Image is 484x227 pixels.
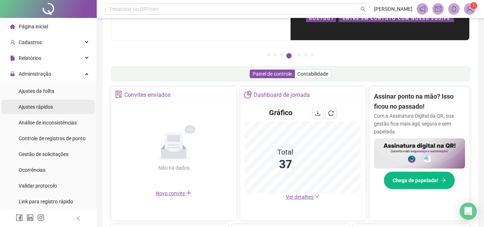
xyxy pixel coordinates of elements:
span: instagram [37,214,44,221]
span: mail [435,6,441,12]
span: reload [328,110,334,116]
span: Ajustes da folha [19,88,54,94]
button: 6 [304,53,308,57]
h4: Gráfico [269,108,292,118]
span: 1 [473,3,475,8]
div: Dashboard de jornada [254,89,310,101]
span: Ver detalhes [286,194,313,200]
span: Painel de controle [253,71,292,77]
span: home [10,24,15,29]
sup: Atualize o seu contato no menu Meus Dados [470,2,477,9]
span: lock [10,71,15,76]
span: plus [186,190,192,196]
span: facebook [16,214,23,221]
button: 3 [280,53,283,57]
span: Cadastros [19,39,42,45]
span: Novo convite [156,190,192,196]
button: 2 [273,53,277,57]
div: Não há dados [141,164,207,172]
button: 4 [286,53,292,58]
h2: Assinar ponto na mão? Isso ficou no passado! [374,91,465,112]
button: 5 [298,53,301,57]
span: download [315,110,321,116]
span: Chega de papelada! [393,176,438,184]
span: search [360,6,366,12]
span: notification [419,6,426,12]
span: Página inicial [19,24,48,29]
button: Chega de papelada! [384,171,455,189]
div: Convites enviados [124,89,171,101]
button: 1 [267,53,270,57]
span: [PERSON_NAME] [374,5,412,13]
span: Contabilidade [297,71,328,77]
p: Com a Assinatura Digital da QR, sua gestão fica mais ágil, segura e sem papelada. [374,112,465,136]
span: solution [115,91,123,98]
span: Ocorrências [19,167,45,173]
img: 86879 [464,4,475,14]
span: Controle de registros de ponto [19,136,86,141]
span: linkedin [27,214,34,221]
span: pie-chart [244,91,251,98]
button: 7 [311,53,314,57]
span: Ajustes rápidos [19,104,53,110]
span: bell [451,6,457,12]
span: Gestão de solicitações [19,151,68,157]
span: Validar protocolo [19,183,57,189]
span: left [76,216,81,221]
span: Análise de inconsistências [19,120,77,126]
span: down [315,194,320,199]
span: Relatórios [19,55,41,61]
span: Link para registro rápido [19,199,73,204]
a: Ver detalhes down [286,194,320,200]
div: Open Intercom Messenger [460,203,477,220]
span: file [10,56,15,61]
span: arrow-right [441,178,446,183]
img: banner%2F02c71560-61a6-44d4-94b9-c8ab97240462.png [374,138,465,169]
span: user-add [10,40,15,45]
span: Administração [19,71,51,77]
